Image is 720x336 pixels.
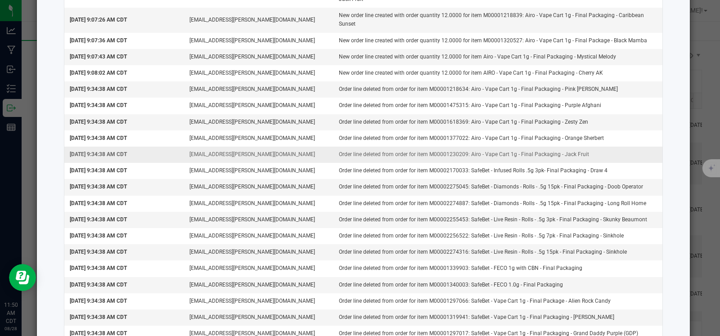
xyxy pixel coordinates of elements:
td: Order line deleted from order for item M00001339903: SafeBet - FECO 1g with CBN - Final Packaging [333,260,662,277]
td: Order line deleted from order for item M00001230209: Airo - Vape Cart 1g - Final Packaging - Jack... [333,147,662,163]
td: [EMAIL_ADDRESS][PERSON_NAME][DOMAIN_NAME] [184,260,333,277]
span: [DATE] 9:07:36 AM CDT [70,37,127,44]
span: [DATE] 9:34:38 AM CDT [70,249,127,255]
td: Order line deleted from order for item M00002170033: SafeBet - Infused Rolls .5g 3pk- Final Packa... [333,163,662,179]
span: [DATE] 9:34:38 AM CDT [70,102,127,108]
span: [DATE] 9:34:38 AM CDT [70,184,127,190]
td: [EMAIL_ADDRESS][PERSON_NAME][DOMAIN_NAME] [184,8,333,32]
td: [EMAIL_ADDRESS][PERSON_NAME][DOMAIN_NAME] [184,65,333,81]
span: [DATE] 9:34:38 AM CDT [70,119,127,125]
td: Order line deleted from order for item M00001377022: Airo - Vape Cart 1g - Final Packaging - Oran... [333,130,662,147]
span: [DATE] 9:34:38 AM CDT [70,216,127,223]
span: [DATE] 9:08:02 AM CDT [70,70,127,76]
span: [DATE] 9:34:38 AM CDT [70,200,127,206]
span: [DATE] 9:34:38 AM CDT [70,167,127,174]
span: [DATE] 9:34:38 AM CDT [70,151,127,157]
td: [EMAIL_ADDRESS][PERSON_NAME][DOMAIN_NAME] [184,147,333,163]
span: [DATE] 9:34:38 AM CDT [70,282,127,288]
span: [DATE] 9:34:38 AM CDT [70,135,127,141]
td: Order line deleted from order for item M00001297066: SafeBet - Vape Cart 1g - Final Package - Ali... [333,293,662,309]
span: [DATE] 9:07:26 AM CDT [70,17,127,23]
td: Order line deleted from order for item M00002274316: SafeBet - Live Resin - Rolls - .5g 15pk - Fi... [333,244,662,260]
span: [DATE] 9:34:38 AM CDT [70,233,127,239]
td: [EMAIL_ADDRESS][PERSON_NAME][DOMAIN_NAME] [184,130,333,147]
td: [EMAIL_ADDRESS][PERSON_NAME][DOMAIN_NAME] [184,309,333,326]
span: [DATE] 9:07:43 AM CDT [70,54,127,60]
td: Order line deleted from order for item M00002256522: SafeBet - Live Resin - Rolls - .5g 7pk - Fin... [333,228,662,244]
span: [DATE] 9:34:38 AM CDT [70,298,127,304]
td: Order line deleted from order for item M00002255453: SafeBet - Live Resin - Rolls - .5g 3pk - Fin... [333,212,662,228]
td: [EMAIL_ADDRESS][PERSON_NAME][DOMAIN_NAME] [184,244,333,260]
td: [EMAIL_ADDRESS][PERSON_NAME][DOMAIN_NAME] [184,277,333,293]
td: [EMAIL_ADDRESS][PERSON_NAME][DOMAIN_NAME] [184,81,333,98]
td: [EMAIL_ADDRESS][PERSON_NAME][DOMAIN_NAME] [184,212,333,228]
td: Order line deleted from order for item M00001475315: Airo - Vape Cart 1g - Final Packaging - Purp... [333,98,662,114]
iframe: Resource center [9,264,36,291]
td: [EMAIL_ADDRESS][PERSON_NAME][DOMAIN_NAME] [184,163,333,179]
td: Order line deleted from order for item M00001340003: SafeBet - FECO 1.0g - Final Packaging [333,277,662,293]
span: [DATE] 9:34:38 AM CDT [70,314,127,320]
td: [EMAIL_ADDRESS][PERSON_NAME][DOMAIN_NAME] [184,228,333,244]
td: Order line deleted from order for item M00001618369: Airo - Vape Cart 1g - Final Packaging - Zest... [333,114,662,130]
td: New order line created with order quantity 12.0000 for item Airo - Vape Cart 1g - Final Packaging... [333,49,662,65]
td: New order line created with order quantity 12.0000 for item M00001218839: Airo - Vape Cart 1g - F... [333,8,662,32]
td: Order line deleted from order for item M00002275045: SafeBet - Diamonds - Rolls - .5g 15pk - Fina... [333,179,662,195]
td: New order line created with order quantity 12.0000 for item M00001320527: Airo - Vape Cart 1g - F... [333,33,662,49]
td: [EMAIL_ADDRESS][PERSON_NAME][DOMAIN_NAME] [184,293,333,309]
span: [DATE] 9:34:38 AM CDT [70,265,127,271]
td: [EMAIL_ADDRESS][PERSON_NAME][DOMAIN_NAME] [184,114,333,130]
td: [EMAIL_ADDRESS][PERSON_NAME][DOMAIN_NAME] [184,33,333,49]
td: New order line created with order quantity 12.0000 for item AIRO - Vape Cart 1g - Final Packaging... [333,65,662,81]
td: [EMAIL_ADDRESS][PERSON_NAME][DOMAIN_NAME] [184,196,333,212]
td: Order line deleted from order for item M00001218634: Airo - Vape Cart 1g - Final Packaging - Pink... [333,81,662,98]
td: Order line deleted from order for item M00001319941: SafeBet - Vape Cart 1g - Final Packaging - [... [333,309,662,326]
td: [EMAIL_ADDRESS][PERSON_NAME][DOMAIN_NAME] [184,98,333,114]
td: [EMAIL_ADDRESS][PERSON_NAME][DOMAIN_NAME] [184,179,333,195]
span: [DATE] 9:34:38 AM CDT [70,86,127,92]
td: Order line deleted from order for item M00002274887: SafeBet - Diamonds - Rolls - .5g 15pk - Fina... [333,196,662,212]
td: [EMAIL_ADDRESS][PERSON_NAME][DOMAIN_NAME] [184,49,333,65]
